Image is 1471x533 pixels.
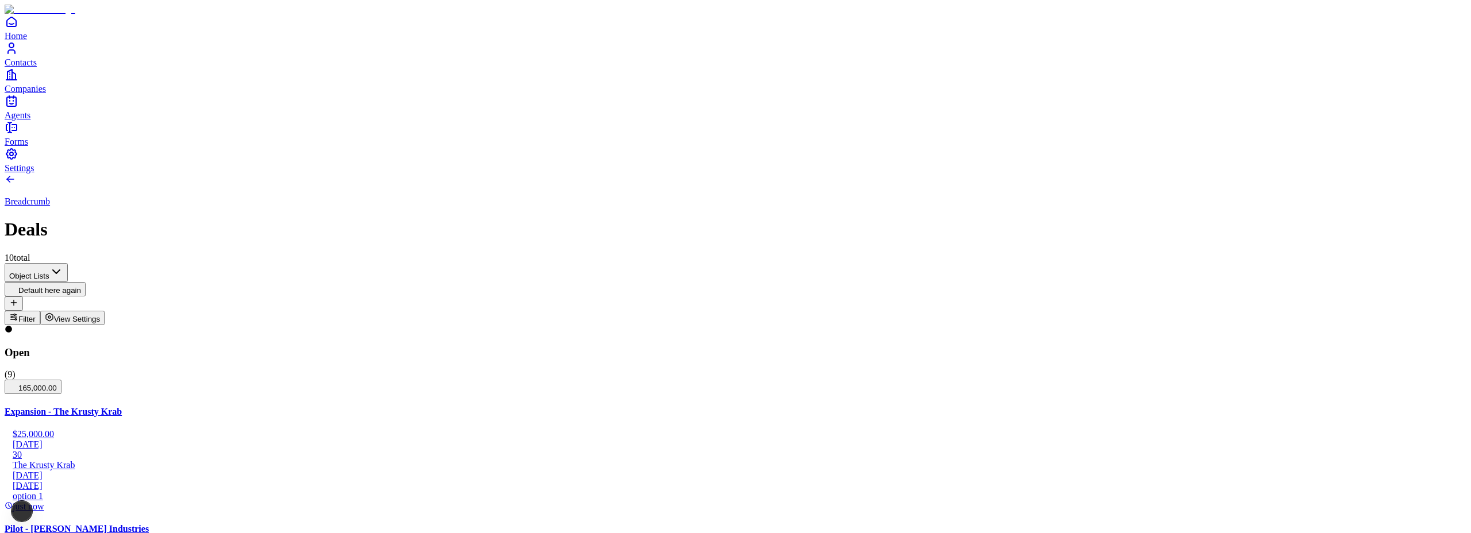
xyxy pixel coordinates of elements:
div: 10 total [5,253,1466,263]
a: Breadcrumb [5,177,1466,207]
span: Forms [5,137,28,146]
a: Contacts [5,41,1466,67]
span: Companies [5,84,46,94]
a: Home [5,15,1466,41]
span: View Settings [54,315,101,323]
img: Item Brain Logo [5,5,75,15]
span: Settings [5,163,34,173]
a: Expansion - The Krusty Krab$25,000.00[DATE]30The Krusty Krab[DATE][DATE]option 1just now [5,407,1466,512]
span: Agents [5,110,30,120]
span: Contacts [5,57,37,67]
div: $25,000.00 [5,429,1466,439]
div: [DATE] [5,481,1466,491]
button: Default here again [5,282,86,296]
h3: Open [5,346,1466,359]
span: Home [5,31,27,41]
div: option 1 [5,491,1466,501]
p: Breadcrumb [5,196,1466,207]
div: just now [5,501,1466,512]
div: [DATE] [5,439,1466,450]
button: View Settings [40,311,105,325]
div: 30 [5,450,1466,460]
a: Settings [5,147,1466,173]
span: Filter [18,315,36,323]
span: ( 9 ) [5,369,16,379]
button: Filter [5,311,40,325]
span: 165,000.00 [9,384,57,392]
a: Forms [5,121,1466,146]
a: Agents [5,94,1466,120]
a: Companies [5,68,1466,94]
h1: Deals [5,219,1466,240]
h4: Expansion - The Krusty Krab [5,407,1466,417]
div: [DATE] [5,470,1466,481]
div: The Krusty Krab [5,460,1466,470]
